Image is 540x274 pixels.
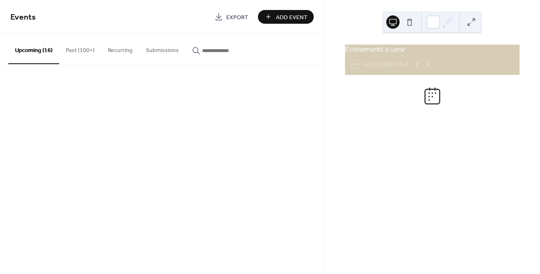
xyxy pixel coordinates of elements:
[139,34,185,63] button: Submissions
[226,13,248,22] span: Export
[208,10,255,24] a: Export
[345,45,520,55] div: Événements à venir
[10,9,36,25] span: Events
[59,34,101,63] button: Past (100+)
[101,34,139,63] button: Recurring
[258,10,314,24] button: Add Event
[276,13,307,22] span: Add Event
[8,34,59,64] button: Upcoming (16)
